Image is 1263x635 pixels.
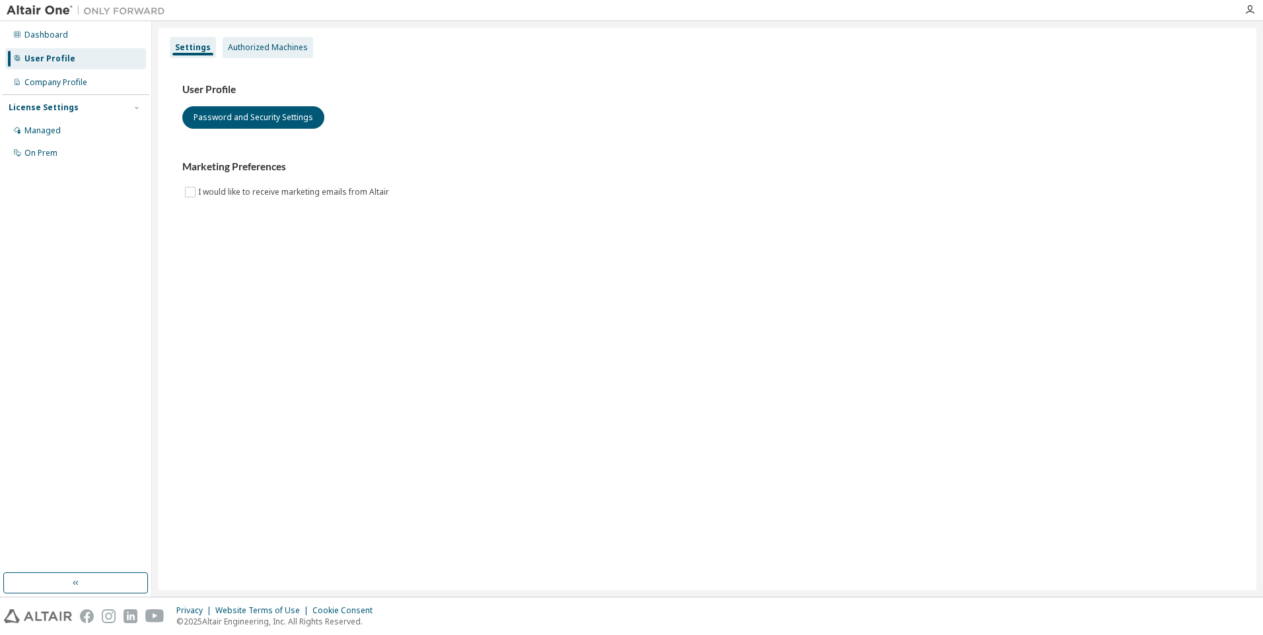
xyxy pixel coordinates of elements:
div: Managed [24,125,61,136]
img: Altair One [7,4,172,17]
img: altair_logo.svg [4,609,72,623]
button: Password and Security Settings [182,106,324,129]
div: Authorized Machines [228,42,308,53]
h3: User Profile [182,83,1233,96]
div: Cookie Consent [312,605,380,616]
div: User Profile [24,53,75,64]
h3: Marketing Preferences [182,160,1233,174]
div: Settings [175,42,211,53]
img: youtube.svg [145,609,164,623]
div: On Prem [24,148,57,158]
div: Website Terms of Use [215,605,312,616]
div: Dashboard [24,30,68,40]
img: instagram.svg [102,609,116,623]
p: © 2025 Altair Engineering, Inc. All Rights Reserved. [176,616,380,627]
div: Privacy [176,605,215,616]
label: I would like to receive marketing emails from Altair [198,184,392,200]
img: facebook.svg [80,609,94,623]
img: linkedin.svg [124,609,137,623]
div: Company Profile [24,77,87,88]
div: License Settings [9,102,79,113]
